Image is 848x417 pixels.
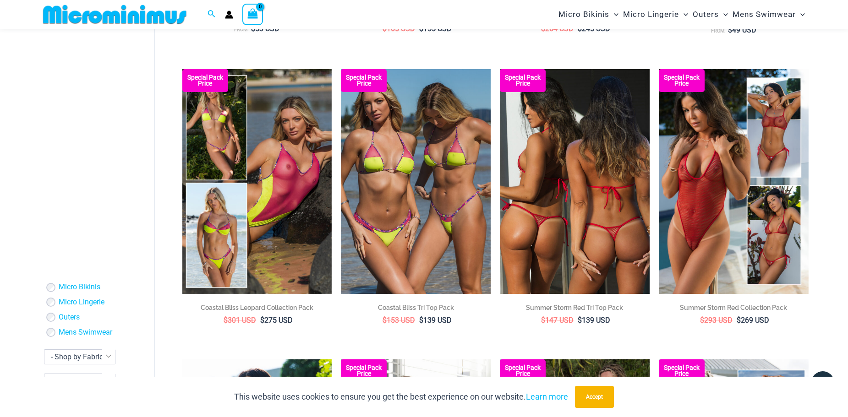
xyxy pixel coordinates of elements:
span: - Shop by Fabric [44,349,115,364]
a: Learn more [526,392,568,401]
bdi: 301 USD [224,316,256,325]
iframe: TrustedSite Certified [44,31,126,214]
bdi: 155 USD [419,24,452,33]
span: $ [224,316,228,325]
img: Summer Storm Red Tri Top Pack B [500,69,650,293]
bdi: 49 USD [728,26,756,34]
bdi: 139 USD [578,316,610,325]
p: This website uses cookies to ensure you get the best experience on our website. [234,390,568,404]
a: Summer Storm Red Collection Pack F Summer Storm Red Collection Pack BSummer Storm Red Collection ... [659,69,809,293]
h2: Coastal Bliss Tri Top Pack [341,303,491,312]
bdi: 147 USD [541,316,574,325]
b: Special Pack Price [500,365,546,377]
span: Micro Lingerie [623,3,679,26]
span: $ [728,26,732,34]
span: From: [234,27,249,32]
a: Coastal Bliss Tri Top Pack [341,303,491,315]
span: Menu Toggle [609,3,618,26]
a: Search icon link [208,9,216,20]
span: $ [419,316,423,325]
bdi: 165 USD [383,24,415,33]
img: Coastal Bliss Leopard Sunset Collection Pack C [182,69,332,293]
span: - Shop by Color [44,374,115,404]
span: $ [578,24,582,33]
b: Special Pack Price [182,75,228,87]
b: Special Pack Price [659,365,705,377]
span: Menu Toggle [719,3,728,26]
span: From: [711,28,726,34]
b: Special Pack Price [500,75,546,87]
a: Summer Storm Red Tri Top Pack F Summer Storm Red Tri Top Pack BSummer Storm Red Tri Top Pack B [500,69,650,293]
bdi: 245 USD [578,24,610,33]
span: Mens Swimwear [733,3,796,26]
span: $ [260,316,264,325]
img: MM SHOP LOGO FLAT [39,4,190,25]
a: Summer Storm Red Collection Pack [659,303,809,315]
a: Mens Swimwear [59,328,112,337]
bdi: 264 USD [541,24,574,33]
span: $ [541,316,545,325]
a: Micro Bikinis [59,283,100,292]
a: Mens SwimwearMenu ToggleMenu Toggle [730,3,807,26]
span: $ [383,316,387,325]
bdi: 53 USD [251,24,279,33]
b: Special Pack Price [341,365,387,377]
a: Micro LingerieMenu ToggleMenu Toggle [621,3,690,26]
b: Special Pack Price [341,75,387,87]
span: Menu Toggle [796,3,805,26]
span: $ [541,24,545,33]
a: OutersMenu ToggleMenu Toggle [690,3,730,26]
span: Outers [693,3,719,26]
nav: Site Navigation [555,1,809,27]
span: - Shop by Fabric [51,352,103,361]
span: $ [700,316,704,325]
bdi: 153 USD [383,316,415,325]
a: View Shopping Cart, empty [242,4,263,25]
span: - Shop by Color [44,374,115,404]
span: $ [737,316,741,325]
span: Menu Toggle [679,3,688,26]
a: Micro BikinisMenu ToggleMenu Toggle [556,3,621,26]
b: Special Pack Price [659,75,705,87]
bdi: 139 USD [419,316,452,325]
a: Coastal Bliss Leopard Sunset Collection Pack C Coastal Bliss Leopard Sunset Collection Pack BCoas... [182,69,332,293]
a: Summer Storm Red Tri Top Pack [500,303,650,315]
h2: Summer Storm Red Tri Top Pack [500,303,650,312]
span: - Shop by Fabric [44,350,115,364]
bdi: 269 USD [737,316,769,325]
img: Summer Storm Red Collection Pack F [659,69,809,293]
span: $ [383,24,387,33]
a: Account icon link [225,11,233,19]
h2: Coastal Bliss Leopard Collection Pack [182,303,332,312]
h2: Summer Storm Red Collection Pack [659,303,809,312]
span: $ [578,316,582,325]
bdi: 275 USD [260,316,293,325]
a: Outers [59,313,80,322]
a: Coastal Bliss Leopard Sunset Tri Top Pack Coastal Bliss Leopard Sunset Tri Top Pack BCoastal Blis... [341,69,491,293]
span: $ [419,24,423,33]
button: Accept [575,386,614,408]
bdi: 293 USD [700,316,733,325]
a: Coastal Bliss Leopard Collection Pack [182,303,332,315]
a: Micro Lingerie [59,298,104,307]
img: Coastal Bliss Leopard Sunset Tri Top Pack [341,69,491,293]
span: Micro Bikinis [558,3,609,26]
span: $ [251,24,255,33]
